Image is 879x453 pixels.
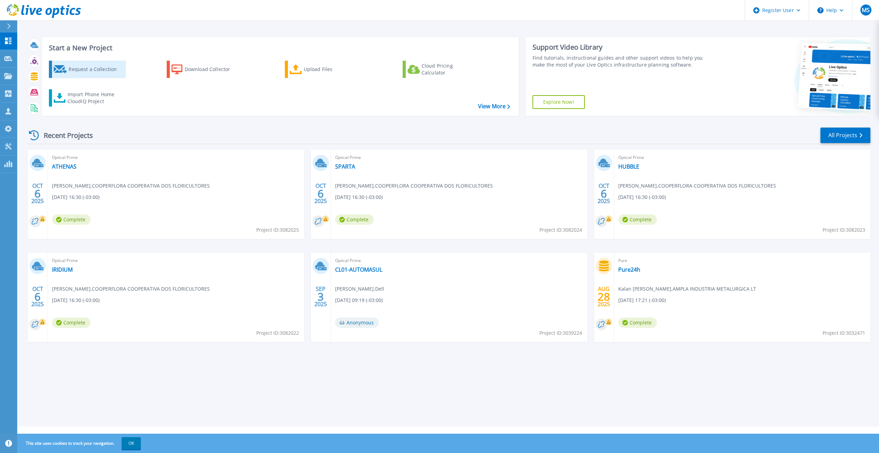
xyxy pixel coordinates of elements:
span: 28 [598,294,610,300]
div: OCT 2025 [31,284,44,309]
div: Support Video Library [532,43,711,52]
a: Pure24h [618,266,640,273]
span: Optical Prime [52,154,300,161]
span: Complete [335,214,374,225]
a: Cloud Pricing Calculator [403,61,479,78]
span: [PERSON_NAME] , COOPERFLORA COOPERATIVA DOS FLORICULTORES [52,182,210,190]
a: Download Collector [167,61,244,78]
span: Project ID: 3082023 [823,226,865,234]
span: [DATE] 16:30 (-03:00) [52,193,100,201]
a: SPARTA [335,163,355,170]
div: Recent Projects [27,127,102,144]
span: Kalan [PERSON_NAME] , AMPLA INDUSTRIA METALURGICA LT [618,285,756,293]
span: Optical Prime [52,257,300,264]
a: CL01-AUTOMASUL [335,266,382,273]
h3: Start a New Project [49,44,510,52]
a: ATHENAS [52,163,76,170]
span: Pure [618,257,866,264]
span: Complete [52,214,91,225]
span: Optical Prime [618,154,866,161]
a: IRIDIUM [52,266,73,273]
span: Project ID: 3039224 [539,329,582,337]
span: Optical Prime [335,154,583,161]
span: Complete [618,318,657,328]
span: Project ID: 3082022 [256,329,299,337]
span: Project ID: 3082025 [256,226,299,234]
span: 6 [34,294,41,300]
div: Request a Collection [69,62,124,76]
div: AUG 2025 [597,284,610,309]
div: OCT 2025 [314,181,327,206]
div: SEP 2025 [314,284,327,309]
span: [PERSON_NAME] , COOPERFLORA COOPERATIVA DOS FLORICULTORES [52,285,210,293]
div: OCT 2025 [31,181,44,206]
a: View More [478,103,510,110]
span: [DATE] 16:30 (-03:00) [335,193,383,201]
span: Optical Prime [335,257,583,264]
span: [DATE] 16:30 (-03:00) [52,296,100,304]
div: Import Phone Home CloudIQ Project [68,91,121,105]
span: [DATE] 09:19 (-03:00) [335,296,383,304]
div: Find tutorials, instructional guides and other support videos to help you make the most of your L... [532,54,711,68]
div: Upload Files [304,62,359,76]
span: 6 [601,191,607,197]
span: [PERSON_NAME] , COOPERFLORA COOPERATIVA DOS FLORICULTORES [335,182,493,190]
a: Explore Now! [532,95,585,109]
span: 6 [34,191,41,197]
button: OK [122,437,141,450]
div: Cloud Pricing Calculator [422,62,477,76]
span: Project ID: 3082024 [539,226,582,234]
span: [DATE] 17:21 (-03:00) [618,296,666,304]
span: [PERSON_NAME] , COOPERFLORA COOPERATIVA DOS FLORICULTORES [618,182,776,190]
a: Upload Files [285,61,362,78]
span: Anonymous [335,318,379,328]
div: OCT 2025 [597,181,610,206]
span: MS [862,7,870,13]
a: All Projects [820,128,870,143]
span: Complete [618,214,657,225]
span: Complete [52,318,91,328]
a: Request a Collection [49,61,126,78]
div: Download Collector [185,62,240,76]
span: This site uses cookies to track your navigation. [19,437,141,450]
span: [PERSON_NAME] , Dell [335,285,384,293]
span: 6 [318,191,324,197]
a: HUBBLE [618,163,639,170]
span: [DATE] 16:30 (-03:00) [618,193,666,201]
span: Project ID: 3032471 [823,329,865,337]
span: 3 [318,294,324,300]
